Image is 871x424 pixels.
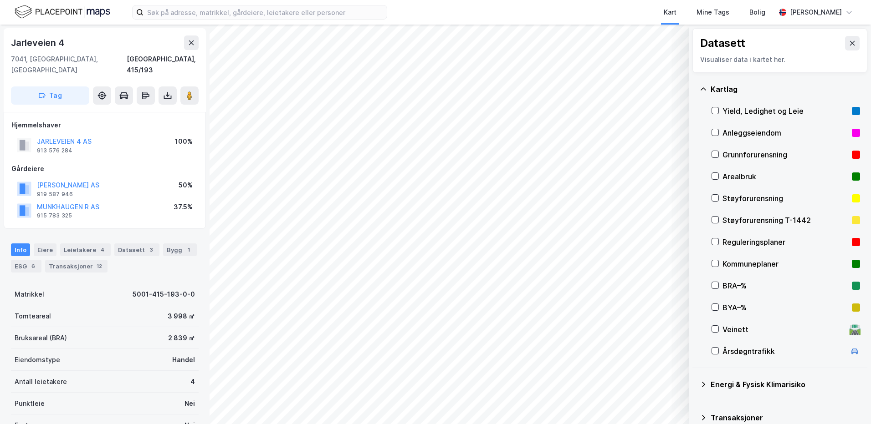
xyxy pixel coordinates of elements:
div: Punktleie [15,398,45,409]
div: 4 [190,376,195,387]
div: Arealbruk [722,171,848,182]
div: Transaksjoner [45,260,108,273]
div: Bolig [749,7,765,18]
div: 50% [179,180,193,191]
div: 5001-415-193-0-0 [133,289,195,300]
div: 3 [147,245,156,254]
div: Nei [184,398,195,409]
div: Kartlag [711,84,860,95]
div: Yield, Ledighet og Leie [722,106,848,116]
div: Kommuneplaner [722,258,848,269]
div: 1 [184,245,193,254]
div: Visualiser data i kartet her. [700,54,860,65]
div: 915 783 325 [37,212,72,219]
div: ESG [11,260,41,273]
div: 919 587 946 [37,191,73,198]
div: [PERSON_NAME] [790,7,842,18]
div: Tomteareal [15,311,51,322]
div: Energi & Fysisk Klimarisiko [711,379,860,390]
div: 12 [95,262,104,271]
div: Info [11,243,30,256]
div: Datasett [700,36,745,50]
div: Mine Tags [697,7,729,18]
div: Anleggseiendom [722,127,848,138]
div: Kart [664,7,676,18]
div: 6 [29,262,38,271]
div: 3 998 ㎡ [168,311,195,322]
div: 100% [175,136,193,147]
div: Datasett [114,243,159,256]
input: Søk på adresse, matrikkel, gårdeiere, leietakere eller personer [143,5,387,19]
div: Støyforurensning [722,193,848,204]
button: Tag [11,86,89,105]
div: Transaksjoner [711,412,860,423]
div: Jarleveien 4 [11,35,66,50]
div: 7041, [GEOGRAPHIC_DATA], [GEOGRAPHIC_DATA] [11,54,127,76]
div: Eiere [34,243,56,256]
div: Grunnforurensning [722,149,848,160]
div: Bruksareal (BRA) [15,333,67,343]
div: Gårdeiere [11,163,198,174]
div: BRA–% [722,280,848,291]
div: Handel [172,354,195,365]
div: Kontrollprogram for chat [825,380,871,424]
div: 37.5% [174,202,193,212]
div: Matrikkel [15,289,44,300]
div: Støyforurensning T-1442 [722,215,848,226]
div: Veinett [722,324,845,335]
div: 913 576 284 [37,147,72,154]
div: Antall leietakere [15,376,67,387]
div: Bygg [163,243,197,256]
div: 4 [98,245,107,254]
div: Årsdøgntrafikk [722,346,845,357]
div: Reguleringsplaner [722,237,848,247]
div: Leietakere [60,243,111,256]
div: 🛣️ [849,323,861,335]
div: BYA–% [722,302,848,313]
div: 2 839 ㎡ [168,333,195,343]
img: logo.f888ab2527a4732fd821a326f86c7f29.svg [15,4,110,20]
div: Eiendomstype [15,354,60,365]
iframe: Chat Widget [825,380,871,424]
div: Hjemmelshaver [11,120,198,131]
div: [GEOGRAPHIC_DATA], 415/193 [127,54,199,76]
